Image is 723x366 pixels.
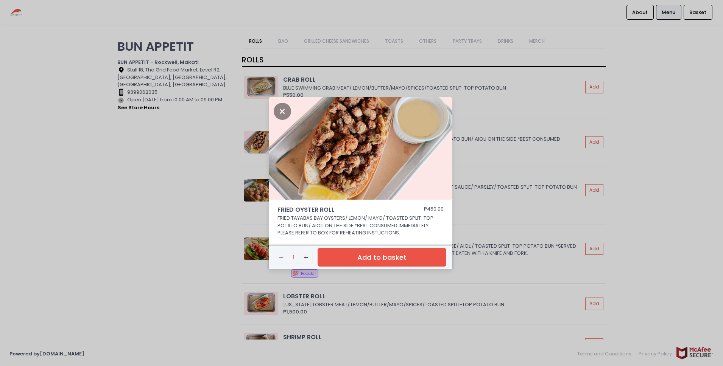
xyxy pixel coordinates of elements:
span: FRIED OYSTER ROLL [277,205,402,214]
div: ₱450.00 [424,205,444,214]
img: FRIED OYSTER ROLL [269,97,452,200]
button: Add to basket [318,248,446,267]
p: FRIED TAYABAS BAY OYSTERS/ LEMON/ MAYO/ TOASTED SPLIT-TOP POTATO BUN/ AIOLI ON THE SIDE *BEST CON... [277,214,444,237]
button: Close [274,107,291,115]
